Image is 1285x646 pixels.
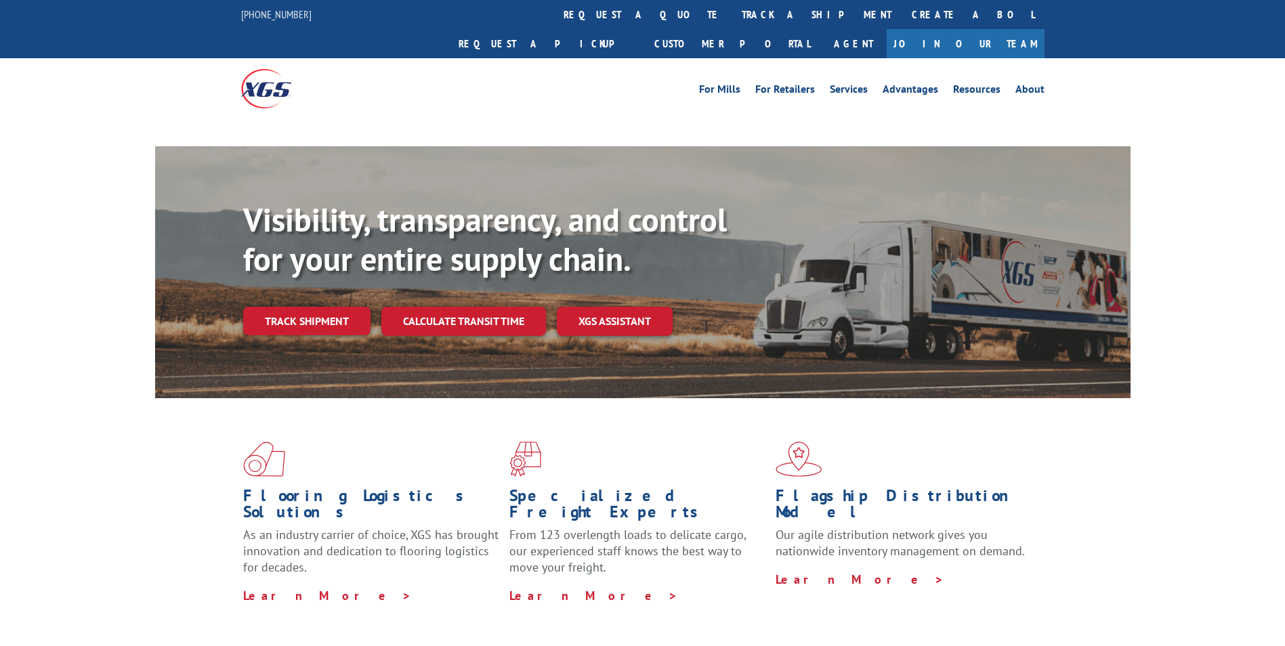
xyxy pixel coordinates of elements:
h1: Specialized Freight Experts [509,488,765,527]
img: xgs-icon-flagship-distribution-model-red [776,442,822,477]
a: Learn More > [243,588,412,603]
img: xgs-icon-focused-on-flooring-red [509,442,541,477]
a: Resources [953,84,1000,99]
img: xgs-icon-total-supply-chain-intelligence-red [243,442,285,477]
a: Request a pickup [448,29,644,58]
a: [PHONE_NUMBER] [241,7,312,21]
a: About [1015,84,1045,99]
a: Join Our Team [887,29,1045,58]
a: XGS ASSISTANT [557,307,673,336]
a: Track shipment [243,307,371,335]
b: Visibility, transparency, and control for your entire supply chain. [243,198,727,280]
span: As an industry carrier of choice, XGS has brought innovation and dedication to flooring logistics... [243,527,499,575]
h1: Flooring Logistics Solutions [243,488,499,527]
a: For Retailers [755,84,815,99]
a: Services [830,84,868,99]
a: Learn More > [509,588,678,603]
a: Agent [820,29,887,58]
span: Our agile distribution network gives you nationwide inventory management on demand. [776,527,1025,559]
p: From 123 overlength loads to delicate cargo, our experienced staff knows the best way to move you... [509,527,765,587]
a: Calculate transit time [381,307,546,336]
a: Advantages [883,84,938,99]
a: Customer Portal [644,29,820,58]
a: Learn More > [776,572,944,587]
a: For Mills [699,84,740,99]
h1: Flagship Distribution Model [776,488,1032,527]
